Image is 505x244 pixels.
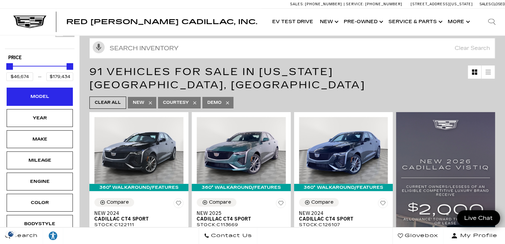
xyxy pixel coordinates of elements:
[89,184,188,191] div: 360° WalkAround/Features
[46,72,73,81] input: Maximum
[95,99,121,107] span: Clear All
[94,216,178,222] span: Cadillac CT4 Sport
[299,198,339,207] button: Compare Vehicle
[7,151,73,169] div: MileageMileage
[411,2,473,6] a: [STREET_ADDRESS][US_STATE]
[94,117,183,184] img: 2024 Cadillac CT4 Sport
[7,194,73,212] div: ColorColor
[458,231,497,240] span: My Profile
[197,117,286,184] img: 2025 Cadillac CT4 Sport
[197,211,281,216] span: New 2025
[392,227,443,244] a: Glovebox
[43,227,63,244] a: Explore your accessibility options
[94,211,178,216] span: New 2024
[6,63,13,70] div: Minimum Price
[23,93,56,100] div: Model
[305,2,342,6] span: [PHONE_NUMBER]
[7,130,73,148] div: MakeMake
[7,109,73,127] div: YearYear
[294,184,393,191] div: 360° WalkAround/Features
[299,216,383,222] span: Cadillac CT4 Sport
[346,2,364,6] span: Service:
[443,227,505,244] button: Open user profile menu
[457,210,500,226] a: Live Chat
[23,178,56,185] div: Engine
[7,88,73,105] div: ModelModel
[197,222,286,228] div: Stock : C113669
[276,198,286,211] button: Save Vehicle
[290,2,344,6] a: Sales: [PHONE_NUMBER]
[23,220,56,227] div: Bodystyle
[6,61,73,81] div: Price
[66,19,257,25] a: Red [PERSON_NAME] Cadillac, Inc.
[43,231,63,241] div: Explore your accessibility options
[385,9,444,35] a: Service & Parts
[209,231,252,240] span: Contact Us
[207,99,222,107] span: Demo
[89,38,495,59] input: Search Inventory
[317,9,340,35] a: New
[344,2,404,6] a: Service: [PHONE_NUMBER]
[93,41,105,53] svg: Click to toggle on voice search
[133,99,144,107] span: New
[8,55,71,61] h5: Price
[66,18,257,26] span: Red [PERSON_NAME] Cadillac, Inc.
[197,211,286,222] a: New 2025Cadillac CT4 Sport
[365,2,402,6] span: [PHONE_NUMBER]
[6,72,33,81] input: Minimum
[163,99,189,107] span: Courtesy
[311,199,333,205] div: Compare
[10,231,38,240] span: Search
[491,2,505,6] span: Closed
[7,215,73,233] div: BodystyleBodystyle
[23,157,56,164] div: Mileage
[23,136,56,143] div: Make
[403,231,438,240] span: Glovebox
[23,114,56,122] div: Year
[7,173,73,190] div: EngineEngine
[290,2,304,6] span: Sales:
[13,16,46,28] img: Cadillac Dark Logo with Cadillac White Text
[299,211,383,216] span: New 2024
[174,198,183,211] button: Save Vehicle
[192,184,291,191] div: 360° WalkAround/Features
[89,66,365,91] span: 91 Vehicles for Sale in [US_STATE][GEOGRAPHIC_DATA], [GEOGRAPHIC_DATA]
[199,227,257,244] a: Contact Us
[299,211,388,222] a: New 2024Cadillac CT4 Sport
[197,198,236,207] button: Compare Vehicle
[3,230,19,237] img: Opt-Out Icon
[23,199,56,206] div: Color
[197,216,281,222] span: Cadillac CT4 Sport
[94,211,183,222] a: New 2024Cadillac CT4 Sport
[378,198,388,211] button: Save Vehicle
[340,9,385,35] a: Pre-Owned
[299,117,388,184] img: 2024 Cadillac CT4 Sport
[461,214,496,222] span: Live Chat
[94,198,134,207] button: Compare Vehicle
[444,9,472,35] button: More
[299,222,388,228] div: Stock : C126107
[480,2,491,6] span: Sales:
[269,9,317,35] a: EV Test Drive
[209,199,231,205] div: Compare
[67,63,73,70] div: Maximum Price
[3,230,19,237] section: Click to Open Cookie Consent Modal
[94,222,183,228] div: Stock : C122111
[107,199,129,205] div: Compare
